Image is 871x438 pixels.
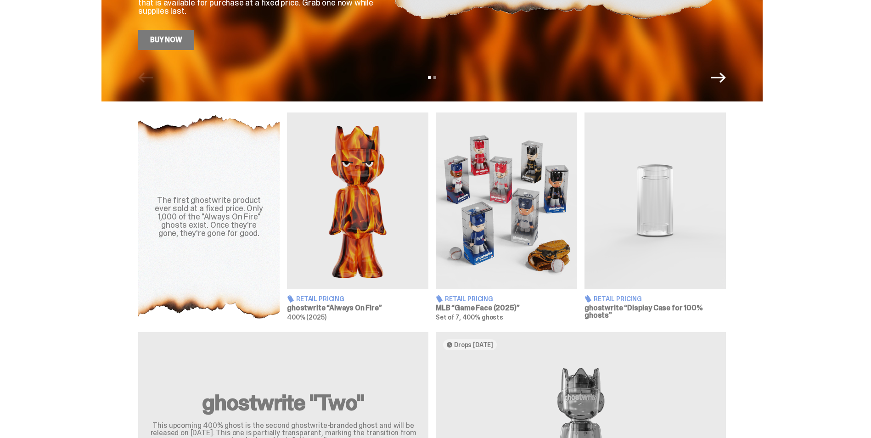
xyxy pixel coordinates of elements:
[584,304,726,319] h3: ghostwrite “Display Case for 100% ghosts”
[428,76,431,79] button: View slide 1
[287,112,428,321] a: Always On Fire Retail Pricing
[584,112,726,289] img: Display Case for 100% ghosts
[436,313,503,321] span: Set of 7, 400% ghosts
[287,313,326,321] span: 400% (2025)
[594,296,642,302] span: Retail Pricing
[287,304,428,312] h3: ghostwrite “Always On Fire”
[149,196,269,237] div: The first ghostwrite product ever sold at a fixed price. Only 1,000 of the "Always On Fire" ghost...
[454,341,493,348] span: Drops [DATE]
[436,112,577,289] img: Game Face (2025)
[433,76,436,79] button: View slide 2
[436,112,577,321] a: Game Face (2025) Retail Pricing
[287,112,428,289] img: Always On Fire
[445,296,493,302] span: Retail Pricing
[584,112,726,321] a: Display Case for 100% ghosts Retail Pricing
[296,296,344,302] span: Retail Pricing
[149,392,417,414] h2: ghostwrite "Two"
[711,70,726,85] button: Next
[138,30,194,50] a: Buy Now
[436,304,577,312] h3: MLB “Game Face (2025)”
